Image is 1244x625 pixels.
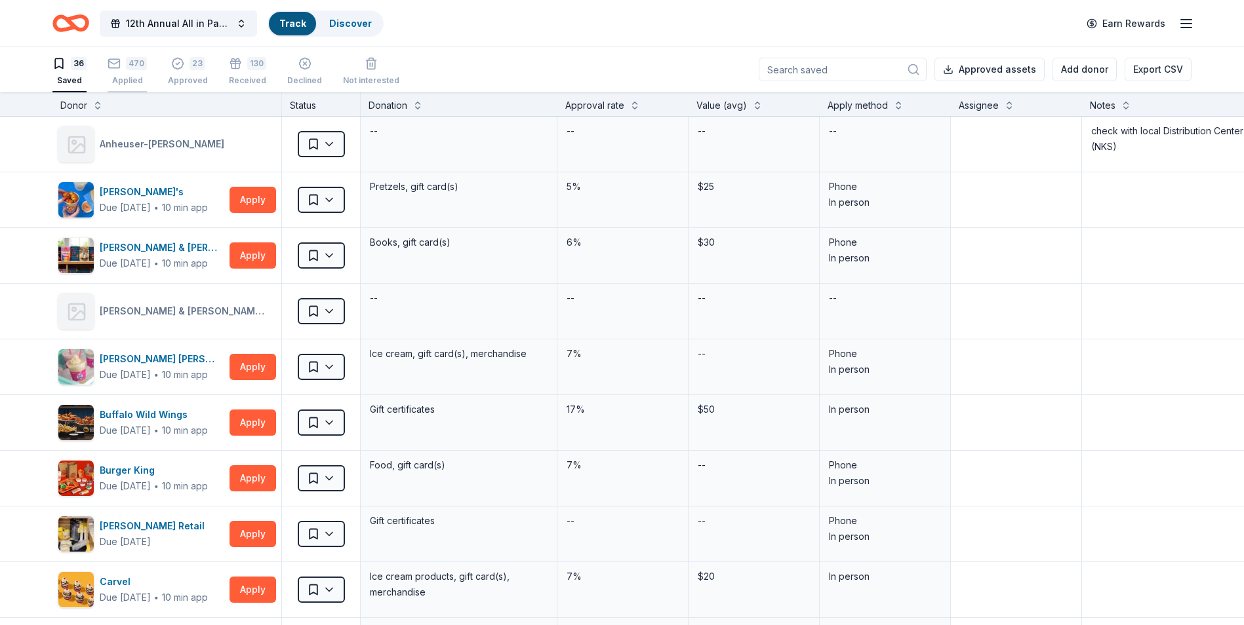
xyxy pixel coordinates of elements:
[696,289,707,307] div: --
[58,181,224,218] button: Image for Auntie Anne's [PERSON_NAME]'sDue [DATE]∙10 min app
[268,10,384,37] button: TrackDiscover
[108,52,147,92] button: 470Applied
[100,518,210,534] div: [PERSON_NAME] Retail
[828,289,838,307] div: --
[100,136,230,152] div: Anheuser-[PERSON_NAME]
[696,567,811,586] div: $20
[1125,58,1192,81] button: Export CSV
[696,122,707,140] div: --
[279,18,306,29] a: Track
[369,400,549,419] div: Gift certificates
[696,345,707,363] div: --
[100,590,151,605] div: Due [DATE]
[565,289,576,307] div: --
[153,592,159,603] span: ∙
[168,75,208,86] div: Approved
[100,10,257,37] button: 12th Annual All in Paddle Raffle
[565,400,680,419] div: 17%
[369,289,379,307] div: --
[100,256,151,271] div: Due [DATE]
[247,57,266,70] div: 130
[696,233,811,252] div: $30
[58,349,224,385] button: Image for Baskin Robbins[PERSON_NAME] [PERSON_NAME]Due [DATE]∙10 min app
[100,423,151,438] div: Due [DATE]
[829,179,941,195] div: Phone
[829,346,941,362] div: Phone
[829,473,941,489] div: In person
[565,122,576,140] div: --
[229,52,266,92] button: 130Received
[829,402,941,417] div: In person
[565,178,680,196] div: 5%
[162,591,208,604] div: 10 min app
[100,367,151,383] div: Due [DATE]
[100,184,208,200] div: [PERSON_NAME]'s
[369,512,549,530] div: Gift certificates
[162,368,208,381] div: 10 min app
[369,122,379,140] div: --
[1079,12,1173,35] a: Earn Rewards
[230,577,276,603] button: Apply
[282,92,361,116] div: Status
[153,480,159,491] span: ∙
[100,574,208,590] div: Carvel
[696,98,747,113] div: Value (avg)
[1090,98,1115,113] div: Notes
[100,407,208,423] div: Buffalo Wild Wings
[934,58,1045,81] button: Approved assets
[696,178,811,196] div: $25
[343,52,399,92] button: Not interested
[58,238,94,273] img: Image for Barnes & Noble
[58,460,224,497] button: Image for Burger KingBurger KingDue [DATE]∙10 min app
[696,456,707,474] div: --
[565,345,680,363] div: 7%
[829,362,941,377] div: In person
[58,572,94,607] img: Image for Carvel
[162,424,208,437] div: 10 min app
[329,18,372,29] a: Discover
[565,98,624,113] div: Approval rate
[828,98,888,113] div: Apply method
[565,512,576,530] div: --
[58,516,94,552] img: Image for Calvert Retail
[696,400,811,419] div: $50
[828,122,838,140] div: --
[287,52,322,92] button: Declined
[190,57,205,70] div: 23
[369,178,549,196] div: Pretzels, gift card(s)
[829,235,941,250] div: Phone
[100,463,208,478] div: Burger King
[369,456,549,474] div: Food, gift card(s)
[230,465,276,491] button: Apply
[108,75,147,86] div: Applied
[100,351,224,367] div: [PERSON_NAME] [PERSON_NAME]
[230,242,276,269] button: Apply
[52,52,87,92] button: 36Saved
[829,195,941,210] div: In person
[58,461,94,496] img: Image for Burger King
[153,257,159,269] span: ∙
[230,187,276,213] button: Apply
[100,240,224,256] div: [PERSON_NAME] & [PERSON_NAME]
[126,57,147,70] div: 470
[829,529,941,544] div: In person
[759,58,927,81] input: Search saved
[1053,58,1117,81] button: Add donor
[565,233,680,252] div: 6%
[829,457,941,473] div: Phone
[369,567,549,601] div: Ice cream products, gift card(s), merchandise
[565,567,680,586] div: 7%
[565,456,680,474] div: 7%
[58,237,224,274] button: Image for Barnes & Noble[PERSON_NAME] & [PERSON_NAME]Due [DATE]∙10 min app
[230,521,276,547] button: Apply
[71,57,87,70] div: 36
[100,534,151,550] div: Due [DATE]
[287,75,322,86] div: Declined
[153,425,159,436] span: ∙
[162,480,208,493] div: 10 min app
[100,200,151,216] div: Due [DATE]
[343,75,399,86] div: Not interested
[153,202,159,213] span: ∙
[829,569,941,584] div: In person
[162,201,208,214] div: 10 min app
